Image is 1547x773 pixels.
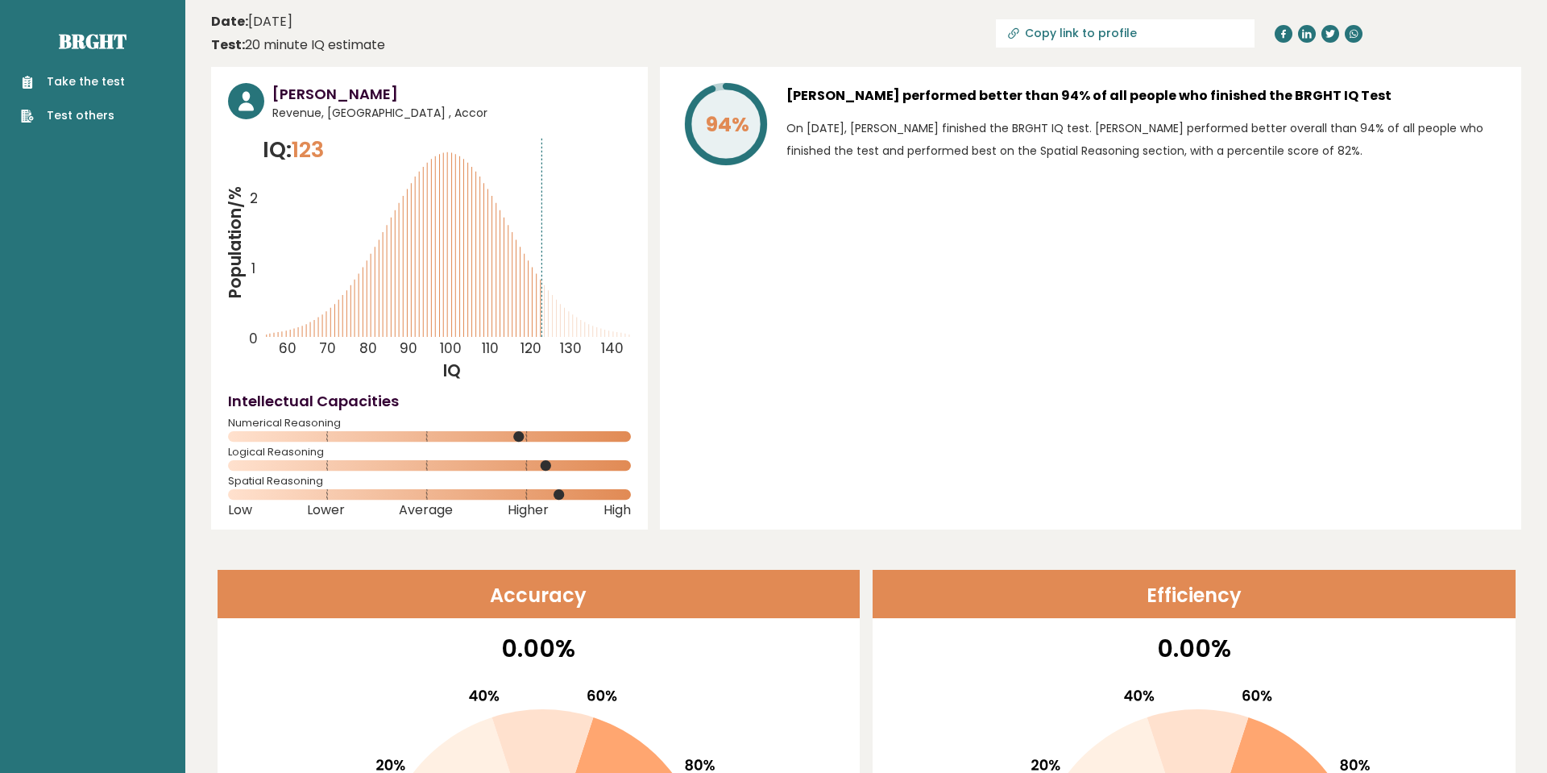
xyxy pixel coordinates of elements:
tspan: 140 [602,339,624,359]
tspan: 60 [279,339,297,359]
b: Test: [211,35,245,54]
tspan: 100 [440,339,462,359]
tspan: 130 [561,339,583,359]
span: Lower [307,507,345,513]
p: On [DATE], [PERSON_NAME] finished the BRGHT IQ test. [PERSON_NAME] performed better overall than ... [786,117,1504,162]
tspan: 1 [251,259,255,278]
span: Higher [508,507,549,513]
p: 0.00% [228,630,850,667]
span: Numerical Reasoning [228,420,631,426]
b: Date: [211,12,248,31]
span: Spatial Reasoning [228,478,631,484]
span: Logical Reasoning [228,449,631,455]
tspan: 90 [400,339,417,359]
time: [DATE] [211,12,292,31]
tspan: IQ [443,359,461,382]
span: Low [228,507,252,513]
h3: [PERSON_NAME] performed better than 94% of all people who finished the BRGHT IQ Test [786,83,1504,109]
p: 0.00% [883,630,1505,667]
tspan: 110 [482,339,499,359]
header: Accuracy [218,570,861,618]
tspan: 80 [360,339,378,359]
tspan: 0 [249,330,258,349]
span: High [603,507,631,513]
a: Test others [21,107,125,124]
h3: [PERSON_NAME] [272,83,631,105]
tspan: 120 [521,339,542,359]
span: 123 [292,135,324,164]
a: Brght [59,28,126,54]
p: IQ: [263,134,324,166]
tspan: Population/% [223,186,247,299]
header: Efficiency [873,570,1516,618]
a: Take the test [21,73,125,90]
tspan: 94% [706,110,749,139]
span: Average [399,507,453,513]
tspan: 2 [250,189,258,208]
div: 20 minute IQ estimate [211,35,385,55]
tspan: 70 [320,339,337,359]
h4: Intellectual Capacities [228,390,631,412]
span: Revenue, [GEOGRAPHIC_DATA] , Accor [272,105,631,122]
